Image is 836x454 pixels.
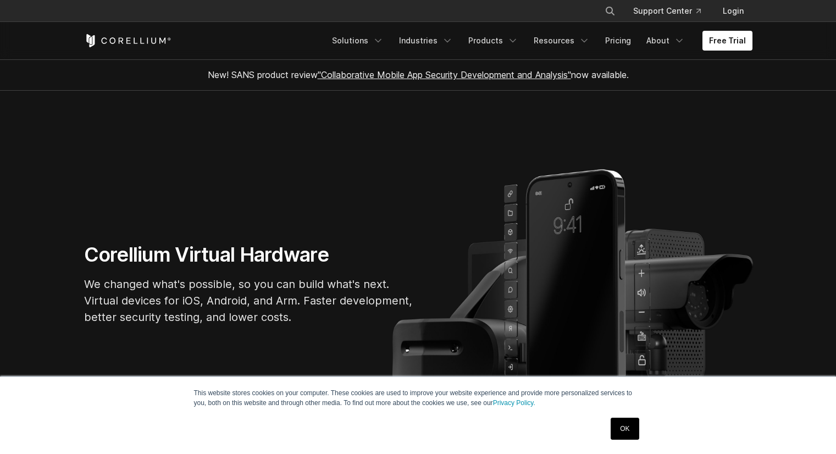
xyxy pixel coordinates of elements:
[493,399,535,407] a: Privacy Policy.
[600,1,620,21] button: Search
[702,31,752,51] a: Free Trial
[325,31,752,51] div: Navigation Menu
[84,34,171,47] a: Corellium Home
[591,1,752,21] div: Navigation Menu
[208,69,629,80] span: New! SANS product review now available.
[527,31,596,51] a: Resources
[318,69,571,80] a: "Collaborative Mobile App Security Development and Analysis"
[624,1,710,21] a: Support Center
[640,31,691,51] a: About
[599,31,638,51] a: Pricing
[84,276,414,325] p: We changed what's possible, so you can build what's next. Virtual devices for iOS, Android, and A...
[611,418,639,440] a: OK
[84,242,414,267] h1: Corellium Virtual Hardware
[392,31,459,51] a: Industries
[194,388,643,408] p: This website stores cookies on your computer. These cookies are used to improve your website expe...
[462,31,525,51] a: Products
[714,1,752,21] a: Login
[325,31,390,51] a: Solutions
